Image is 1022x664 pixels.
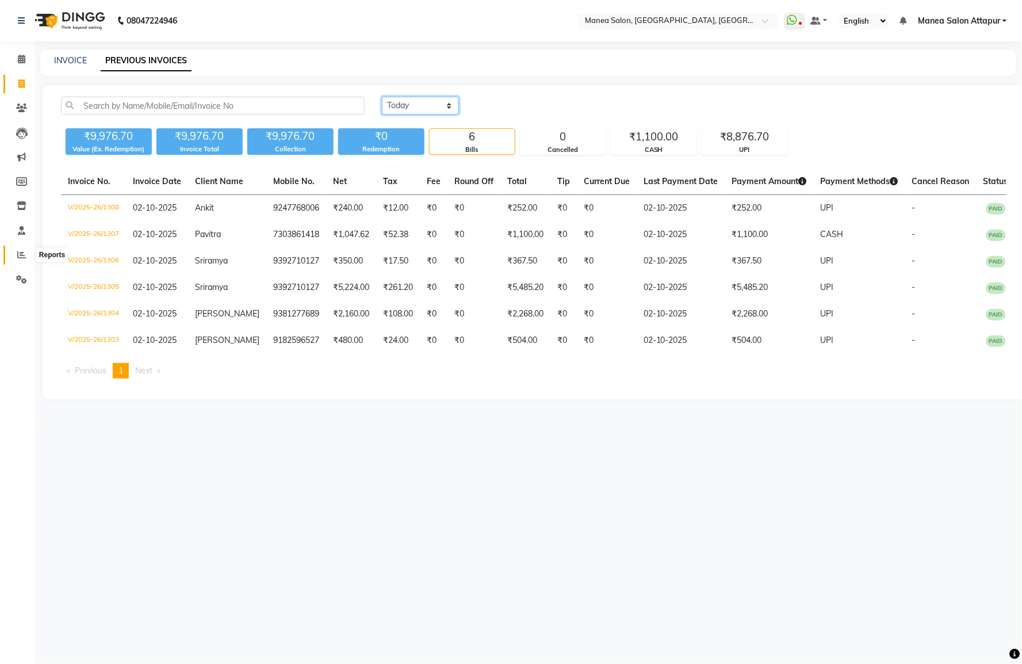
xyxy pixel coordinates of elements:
span: ramya [205,255,228,266]
td: 9392710127 [266,248,326,274]
td: ₹0 [550,195,577,222]
span: 02-10-2025 [133,308,177,319]
div: Invoice Total [156,144,243,154]
span: Manea Salon Attapur [918,15,1000,27]
td: ₹0 [420,248,447,274]
div: Value (Ex. Redemption) [66,144,152,154]
td: ₹240.00 [326,195,376,222]
span: Sri [195,255,205,266]
td: ₹367.50 [725,248,814,274]
span: PAID [986,283,1006,294]
span: [PERSON_NAME] [195,308,259,319]
div: ₹9,976.70 [66,128,152,144]
td: ₹0 [447,274,500,301]
div: Redemption [338,144,424,154]
td: ₹0 [550,222,577,248]
div: Bills [430,145,515,155]
td: ₹504.00 [725,327,814,354]
span: Pavitra [195,229,221,239]
td: ₹350.00 [326,248,376,274]
td: ₹504.00 [500,327,550,354]
td: V/2025-26/1306 [61,248,126,274]
td: ₹5,485.20 [500,274,550,301]
span: 02-10-2025 [133,255,177,266]
span: CASH [821,229,844,239]
div: 0 [520,129,606,145]
td: 02-10-2025 [637,327,725,354]
td: ₹0 [550,274,577,301]
span: PAID [986,256,1006,268]
td: 9247768006 [266,195,326,222]
td: ₹24.00 [376,327,420,354]
span: Next [135,365,152,376]
td: ₹0 [447,327,500,354]
span: Round Off [454,176,493,186]
span: Payment Amount [732,176,807,186]
span: Previous [75,365,106,376]
span: [PERSON_NAME] [195,335,259,345]
td: ₹0 [577,195,637,222]
span: Tip [557,176,570,186]
span: 02-10-2025 [133,229,177,239]
span: Total [507,176,527,186]
td: ₹0 [550,301,577,327]
td: ₹12.00 [376,195,420,222]
td: 9182596527 [266,327,326,354]
td: ₹5,485.20 [725,274,814,301]
td: ₹2,268.00 [500,301,550,327]
td: ₹0 [420,195,447,222]
td: ₹0 [420,274,447,301]
td: 9381277689 [266,301,326,327]
td: ₹0 [577,301,637,327]
td: ₹2,268.00 [725,301,814,327]
a: INVOICE [54,55,87,66]
a: PREVIOUS INVOICES [101,51,192,71]
div: ₹1,100.00 [611,129,696,145]
td: 02-10-2025 [637,222,725,248]
td: ₹1,100.00 [500,222,550,248]
td: V/2025-26/1305 [61,274,126,301]
td: ₹0 [577,248,637,274]
td: ₹2,160.00 [326,301,376,327]
div: CASH [611,145,696,155]
div: ₹9,976.70 [247,128,334,144]
span: Status [983,176,1008,186]
td: V/2025-26/1304 [61,301,126,327]
nav: Pagination [61,363,1006,379]
div: Cancelled [520,145,606,155]
div: Collection [247,144,334,154]
td: ₹252.00 [725,195,814,222]
td: 7303861418 [266,222,326,248]
div: ₹9,976.70 [156,128,243,144]
span: UPI [821,335,834,345]
div: ₹8,876.70 [702,129,787,145]
td: V/2025-26/1307 [61,222,126,248]
div: 6 [430,129,515,145]
td: 02-10-2025 [637,301,725,327]
span: PAID [986,335,1006,347]
span: UPI [821,282,834,292]
td: 02-10-2025 [637,195,725,222]
span: Ankit [195,203,214,213]
td: ₹261.20 [376,274,420,301]
div: UPI [702,145,787,155]
div: ₹0 [338,128,424,144]
span: Mobile No. [273,176,315,186]
td: ₹0 [550,327,577,354]
td: ₹0 [420,301,447,327]
td: ₹0 [577,222,637,248]
td: ₹0 [577,274,637,301]
span: Invoice Date [133,176,181,186]
td: ₹367.50 [500,248,550,274]
span: - [912,255,916,266]
span: Fee [427,176,441,186]
span: 02-10-2025 [133,282,177,292]
span: PAID [986,230,1006,241]
td: ₹0 [447,195,500,222]
span: 02-10-2025 [133,335,177,345]
td: 02-10-2025 [637,248,725,274]
td: V/2025-26/1308 [61,195,126,222]
span: Invoice No. [68,176,110,186]
span: UPI [821,255,834,266]
span: Payment Methods [821,176,898,186]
